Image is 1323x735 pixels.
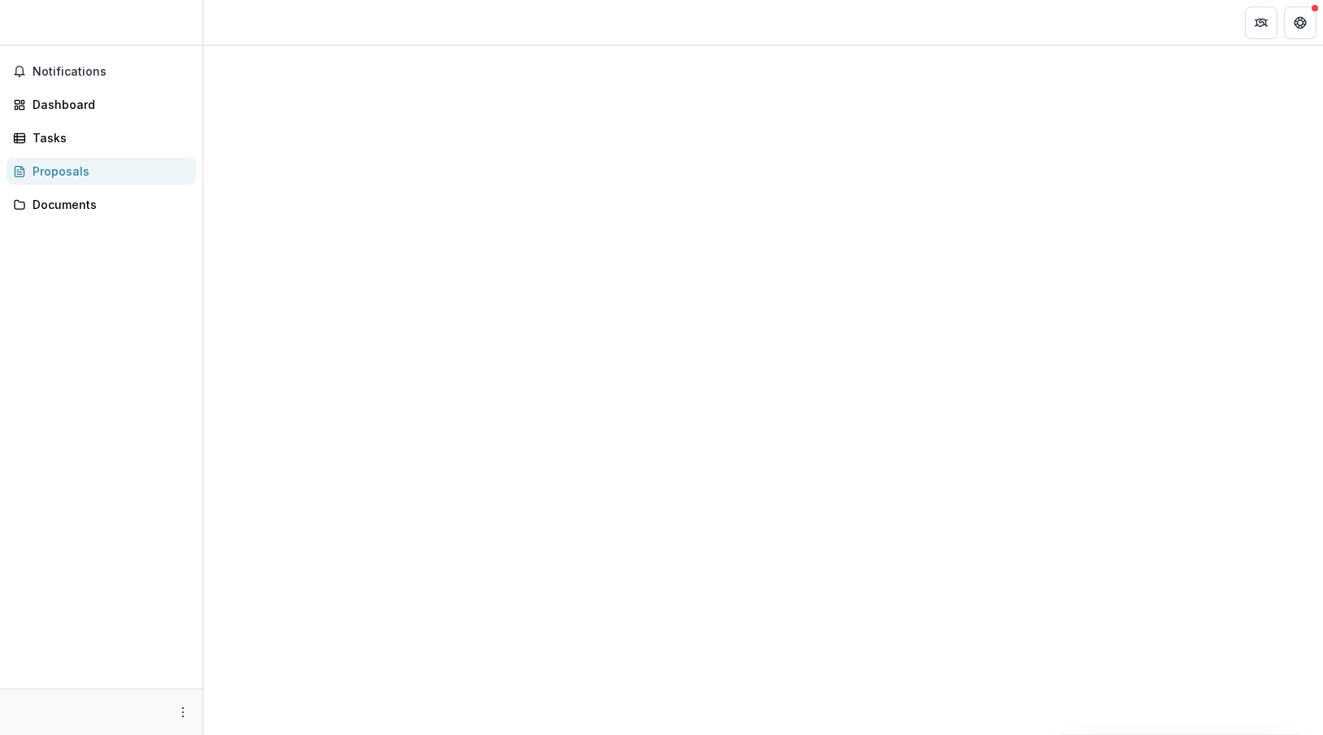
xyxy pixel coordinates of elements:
button: Notifications [7,59,196,85]
button: Partners [1245,7,1277,39]
button: Get Help [1284,7,1316,39]
a: Proposals [7,158,196,185]
div: Dashboard [33,96,183,113]
a: Dashboard [7,91,196,118]
div: Proposals [33,163,183,180]
button: More [173,702,193,722]
div: Tasks [33,129,183,146]
a: Documents [7,191,196,218]
div: Documents [33,196,183,213]
a: Tasks [7,124,196,151]
span: Notifications [33,65,189,79]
